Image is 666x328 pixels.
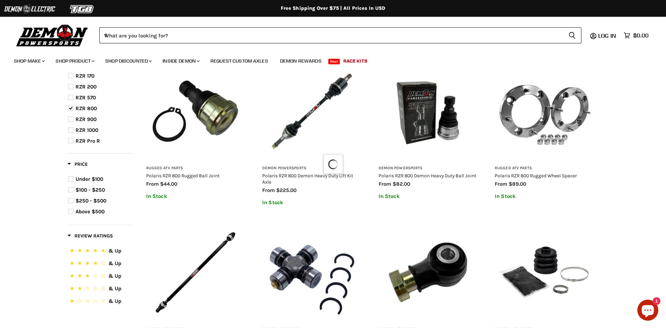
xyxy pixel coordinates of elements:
a: Polaris RZR 800 Rugged Wheel Spacer [495,173,577,178]
p: In Stock [146,193,245,199]
img: Polaris RZR 800 Rugged OE Replacement Boot Kit [495,223,594,322]
span: Above $500 [76,208,105,215]
a: Polaris RZR 800 Demon Heavy Duty Lift Kit Axle [262,173,353,185]
img: Demon Powersports [14,23,91,48]
p: In Stock [379,193,478,199]
span: Price [67,161,88,167]
ul: Main menu [9,51,647,68]
button: 5 Stars. [68,247,131,257]
span: $44.00 [160,181,177,187]
a: Request Custom Axles [205,54,273,68]
span: $225.00 [276,187,296,193]
button: Search [563,27,581,43]
a: Polaris RZR 800 Demon Heavy Duty Ball Joint [379,173,476,178]
span: from [379,181,391,187]
button: Filter by Review Ratings [67,233,113,241]
img: Polaris RZR 800 Rugged Tie Rod End [379,223,478,322]
a: Shop Discounted [100,54,156,68]
p: In Stock [262,200,361,206]
span: $82.00 [393,181,410,187]
span: & Up [108,298,121,304]
a: Log in [595,33,620,39]
h3: Rugged ATV Parts [495,166,594,171]
a: Shop Product [50,54,99,68]
span: from [495,181,507,187]
span: RZR 800 [76,105,97,112]
span: & Up [108,248,121,254]
span: RZR 200 [76,84,96,90]
img: TGB Logo 2 [56,2,108,16]
img: Polaris RZR 800 Rugged Universal Joint [262,223,361,322]
span: $89.00 [509,181,526,187]
img: Polaris RZR 800 Rugged Wheel Spacer [495,62,594,161]
span: $100 - $250 [76,187,105,193]
form: Product [99,27,581,43]
span: & Up [108,260,121,266]
span: RZR 900 [76,116,96,122]
span: New! [328,59,340,64]
h3: Rugged ATV Parts [146,166,245,171]
a: $0.00 [620,30,652,41]
div: Free Shipping Over $75 | All Prices In USD [53,5,613,12]
a: Race Kits [338,54,373,68]
img: Polaris RZR 800 Demon Heavy Duty Lift Kit Axle [262,62,361,161]
button: Filter by Price [67,161,88,170]
button: 4 Stars. [68,259,131,269]
a: Inside Demon [157,54,204,68]
a: Demon Rewards [275,54,327,68]
span: RZR 170 [76,73,94,79]
span: $0.00 [633,32,649,39]
input: When autocomplete results are available use up and down arrows to review and enter to select [99,27,563,43]
inbox-online-store-chat: Shopify online store chat [635,300,660,322]
span: Log in [598,32,616,39]
button: 3 Stars. [68,272,131,282]
span: RZR 570 [76,94,96,101]
img: Polaris RZR 800 Rugged Propeller Shaft [146,223,245,322]
img: Polaris RZR 800 Demon Heavy Duty Ball Joint [379,62,478,161]
img: Demon Electric Logo 2 [3,2,56,16]
button: 1 Star. [68,297,131,307]
img: Polaris RZR 800 Rugged Ball Joint [146,62,245,161]
h3: Demon Powersports [262,166,361,171]
h3: Demon Powersports [379,166,478,171]
a: Shop Make [9,54,49,68]
span: from [146,181,159,187]
span: Under $100 [76,176,103,182]
span: & Up [108,273,121,279]
span: & Up [108,285,121,292]
a: Polaris RZR 800 Rugged Ball Joint [146,173,220,178]
span: from [262,187,275,193]
span: RZR Pro R [76,138,100,144]
span: $250 - $500 [76,198,106,204]
button: 2 Stars. [68,284,131,294]
span: RZR 1000 [76,127,98,133]
p: In Stock [495,193,594,199]
span: Review Ratings [67,233,113,239]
